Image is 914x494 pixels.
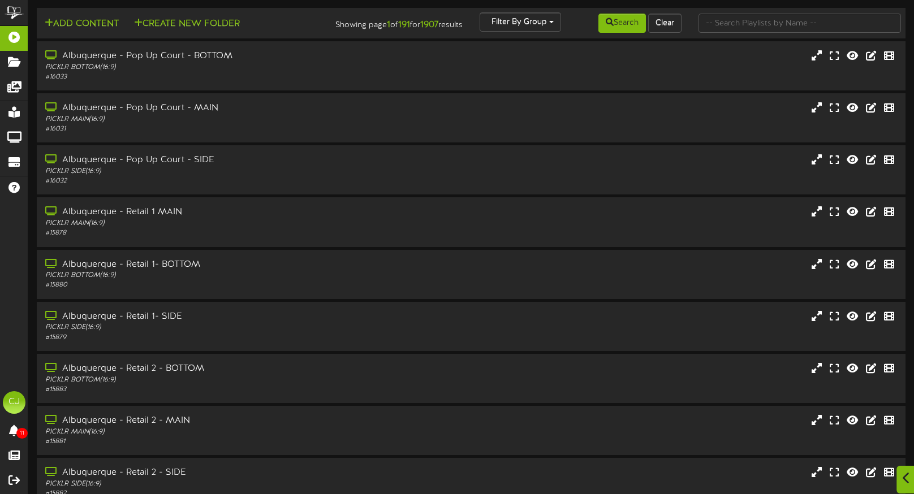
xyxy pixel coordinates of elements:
[45,154,390,167] div: Albuquerque - Pop Up Court - SIDE
[598,14,646,33] button: Search
[45,63,390,72] div: PICKLR BOTTOM ( 16:9 )
[45,427,390,437] div: PICKLR MAIN ( 16:9 )
[45,479,390,489] div: PICKLR SIDE ( 16:9 )
[325,12,471,32] div: Showing page of for results
[45,206,390,219] div: Albuquerque - Retail 1 MAIN
[45,72,390,82] div: # 16033
[45,228,390,238] div: # 15878
[45,167,390,176] div: PICKLR SIDE ( 16:9 )
[45,310,390,323] div: Albuquerque - Retail 1- SIDE
[45,115,390,124] div: PICKLR MAIN ( 16:9 )
[45,280,390,290] div: # 15880
[45,50,390,63] div: Albuquerque - Pop Up Court - BOTTOM
[387,20,390,30] strong: 1
[480,12,561,32] button: Filter By Group
[45,323,390,332] div: PICKLR SIDE ( 16:9 )
[45,437,390,447] div: # 15881
[45,385,390,395] div: # 15883
[45,219,390,228] div: PICKLR MAIN ( 16:9 )
[45,466,390,479] div: Albuquerque - Retail 2 - SIDE
[131,17,243,31] button: Create New Folder
[398,20,410,30] strong: 191
[3,391,25,414] div: CJ
[45,176,390,186] div: # 16032
[16,428,28,439] span: 11
[45,271,390,280] div: PICKLR BOTTOM ( 16:9 )
[648,14,682,33] button: Clear
[45,258,390,271] div: Albuquerque - Retail 1- BOTTOM
[41,17,122,31] button: Add Content
[45,124,390,134] div: # 16031
[699,14,901,33] input: -- Search Playlists by Name --
[45,375,390,385] div: PICKLR BOTTOM ( 16:9 )
[45,333,390,343] div: # 15879
[420,20,438,30] strong: 1907
[45,362,390,375] div: Albuquerque - Retail 2 - BOTTOM
[45,102,390,115] div: Albuquerque - Pop Up Court - MAIN
[45,414,390,427] div: Albuquerque - Retail 2 - MAIN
